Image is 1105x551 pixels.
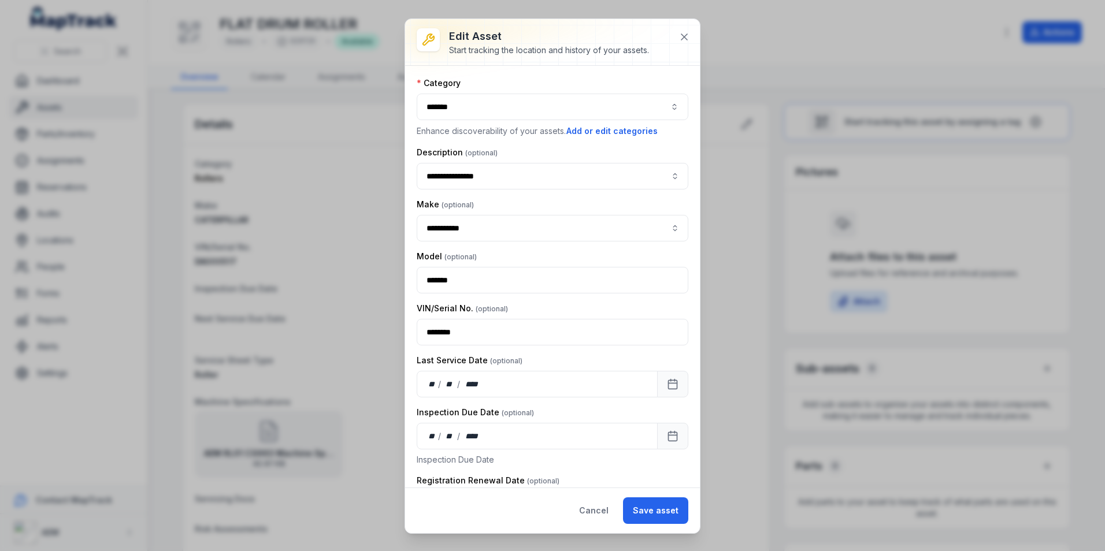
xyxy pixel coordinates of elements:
div: month, [442,430,458,442]
div: / [457,430,461,442]
div: / [438,430,442,442]
label: Description [417,147,498,158]
button: Calendar [657,371,688,397]
p: Inspection Due Date [417,454,688,466]
div: Start tracking the location and history of your assets. [449,44,649,56]
label: Inspection Due Date [417,407,534,418]
input: asset-edit:description-label [417,163,688,189]
button: Add or edit categories [566,125,658,137]
label: Category [417,77,461,89]
label: Last Service Date [417,355,522,366]
p: Enhance discoverability of your assets. [417,125,688,137]
div: day, [427,378,438,390]
button: Save asset [623,497,688,524]
label: VIN/Serial No. [417,303,508,314]
div: year, [461,430,483,442]
div: / [457,378,461,390]
div: year, [461,378,483,390]
label: Make [417,199,474,210]
div: / [438,378,442,390]
input: asset-edit:cf[8261eee4-602e-4976-b39b-47b762924e3f]-label [417,215,688,241]
h3: Edit asset [449,28,649,44]
label: Registration Renewal Date [417,475,559,486]
label: Model [417,251,477,262]
div: month, [442,378,458,390]
button: Cancel [569,497,618,524]
div: day, [427,430,438,442]
button: Calendar [657,423,688,449]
